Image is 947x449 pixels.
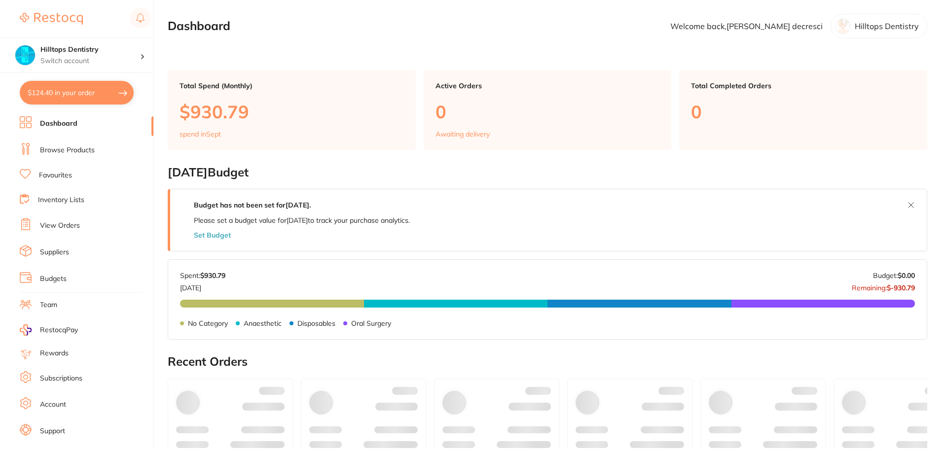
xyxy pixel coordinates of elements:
[40,56,140,66] p: Switch account
[670,22,823,31] p: Welcome back, [PERSON_NAME] decresci
[898,271,915,280] strong: $0.00
[40,145,95,155] a: Browse Products
[180,272,225,279] p: Spent:
[194,216,410,224] p: Please set a budget value for [DATE] to track your purchase analytics.
[180,279,225,291] p: [DATE]
[887,283,915,292] strong: $-930.79
[351,319,391,327] p: Oral Surgery
[20,7,83,30] a: Restocq Logo
[40,119,77,129] a: Dashboard
[168,19,230,33] h2: Dashboard
[188,319,228,327] p: No Category
[244,319,282,327] p: Anaesthetic
[691,102,915,122] p: 0
[40,300,57,310] a: Team
[436,130,490,138] p: Awaiting delivery
[38,195,84,205] a: Inventory Lists
[436,82,660,90] p: Active Orders
[20,81,134,104] button: $124.40 in your order
[168,70,416,150] a: Total Spend (Monthly)$930.79spend inSept
[40,274,67,284] a: Budgets
[40,325,78,335] span: RestocqPay
[200,271,225,280] strong: $930.79
[180,82,404,90] p: Total Spend (Monthly)
[194,201,311,209] strong: Budget has not been set for [DATE] .
[180,102,404,122] p: $930.79
[15,45,35,65] img: Hilltops Dentistry
[40,45,140,55] h4: Hilltops Dentistry
[194,231,231,239] button: Set Budget
[679,70,927,150] a: Total Completed Orders0
[691,82,915,90] p: Total Completed Orders
[20,324,32,336] img: RestocqPay
[20,324,78,336] a: RestocqPay
[20,13,83,25] img: Restocq Logo
[852,279,915,291] p: Remaining:
[40,221,80,231] a: View Orders
[39,171,72,180] a: Favourites
[40,374,82,383] a: Subscriptions
[168,355,927,369] h2: Recent Orders
[873,272,915,279] p: Budget:
[40,426,65,436] a: Support
[436,102,660,122] p: 0
[168,166,927,179] h2: [DATE] Budget
[40,348,69,358] a: Rewards
[40,400,66,410] a: Account
[297,319,335,327] p: Disposables
[40,247,69,257] a: Suppliers
[855,22,919,31] p: Hilltops Dentistry
[180,130,221,138] p: spend in Sept
[424,70,672,150] a: Active Orders0Awaiting delivery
